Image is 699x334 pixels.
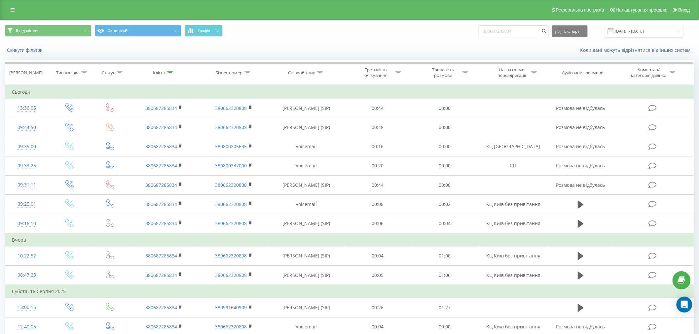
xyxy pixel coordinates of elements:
div: 09:44:50 [12,121,42,134]
a: 380662320808 [215,323,247,330]
div: 08:47:23 [12,269,42,282]
input: Пошук за номером [479,25,549,37]
span: Розмова не відбулась [556,124,605,130]
span: Вихід [679,7,690,13]
div: Коментар/категорія дзвінка [629,67,668,78]
td: Voicemail [269,195,344,214]
td: Voicemail [269,137,344,156]
td: 00:16 [344,137,411,156]
a: 380687285834 [145,162,177,169]
a: 380687285834 [145,124,177,130]
td: Субота, 16 Серпня 2025 [5,285,694,298]
button: Всі дзвінки [5,25,92,37]
div: 10:22:52 [12,250,42,262]
td: 00:05 [344,266,411,285]
button: Експорт [552,25,588,37]
td: КЦ Київ без привітання [479,266,549,285]
td: 00:08 [344,195,411,214]
td: 00:00 [411,137,479,156]
div: 09:35:00 [12,140,42,153]
td: Вчора [5,233,694,247]
button: Графік [185,25,223,37]
a: 380662320808 [215,252,247,259]
div: Open Intercom Messenger [677,297,692,313]
div: Тип дзвінка [56,70,80,76]
td: КЦ Київ без привітання [479,246,549,265]
div: 09:16:10 [12,217,42,230]
td: 00:02 [411,195,479,214]
td: 01:06 [411,266,479,285]
td: [PERSON_NAME] (SIP) [269,246,344,265]
a: 380687285834 [145,105,177,111]
td: [PERSON_NAME] (SIP) [269,214,344,233]
td: 00:06 [344,214,411,233]
a: 380687285834 [145,220,177,226]
button: Скинути фільтри [5,47,46,53]
td: [PERSON_NAME] (SIP) [269,99,344,118]
a: 380687285834 [145,252,177,259]
td: 00:44 [344,176,411,195]
button: Основний [95,25,181,37]
td: 00:48 [344,118,411,137]
a: 380687285834 [145,304,177,311]
a: 380662320808 [215,220,247,226]
div: 12:40:05 [12,320,42,333]
div: Тривалість очікування [358,67,394,78]
td: 00:00 [411,156,479,175]
td: 00:00 [411,99,479,118]
td: КЦ [479,156,549,175]
td: [PERSON_NAME] (SIP) [269,298,344,317]
div: Назва схеми переадресації [494,67,530,78]
a: 380662320808 [215,182,247,188]
div: 13:00:15 [12,301,42,314]
a: 380662320808 [215,201,247,207]
td: 01:00 [411,246,479,265]
div: Співробітник [288,70,315,76]
a: 380687285834 [145,182,177,188]
span: Реферальна програма [556,7,605,13]
span: Графік [198,28,210,33]
a: 380687285834 [145,272,177,278]
a: 380662320808 [215,105,247,111]
a: 380687285834 [145,201,177,207]
div: Аудіозапис розмови [562,70,604,76]
td: 00:26 [344,298,411,317]
td: КЦ Київ без привітання [479,214,549,233]
div: Бізнес номер [216,70,243,76]
td: [PERSON_NAME] (SIP) [269,176,344,195]
a: 380687285834 [145,143,177,150]
div: Тривалість розмови [425,67,461,78]
td: Voicemail [269,156,344,175]
span: Всі дзвінки [16,28,38,33]
span: Налаштування профілю [616,7,667,13]
td: [PERSON_NAME] (SIP) [269,266,344,285]
a: 380991640909 [215,304,247,311]
td: КЦ [GEOGRAPHIC_DATA] [479,137,549,156]
td: 00:04 [411,214,479,233]
a: 380800205635 [215,143,247,150]
td: Сьогодні [5,85,694,99]
td: 01:27 [411,298,479,317]
span: Розмова не відбулась [556,162,605,169]
div: [PERSON_NAME] [9,70,43,76]
a: 380662320808 [215,124,247,130]
td: 00:04 [344,246,411,265]
span: Розмова не відбулась [556,182,605,188]
div: 09:25:01 [12,198,42,211]
td: 00:44 [344,99,411,118]
div: 09:31:11 [12,179,42,191]
a: 380662320808 [215,272,247,278]
div: Статус [102,70,115,76]
span: Розмова не відбулась [556,105,605,111]
div: 09:33:25 [12,159,42,172]
div: Клієнт [153,70,166,76]
div: 13:36:05 [12,102,42,115]
a: Коли дані можуть відрізнятися вiд інших систем [580,47,694,53]
td: 00:00 [411,118,479,137]
td: КЦ Київ без привітання [479,195,549,214]
td: 00:20 [344,156,411,175]
td: [PERSON_NAME] (SIP) [269,118,344,137]
a: 380687285834 [145,323,177,330]
a: 380800337000 [215,162,247,169]
span: Розмова не відбулась [556,323,605,330]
